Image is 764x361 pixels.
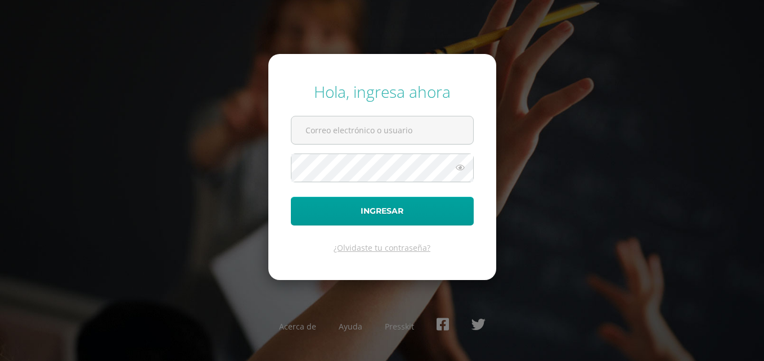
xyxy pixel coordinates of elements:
[334,242,430,253] a: ¿Olvidaste tu contraseña?
[291,81,474,102] div: Hola, ingresa ahora
[339,321,362,332] a: Ayuda
[279,321,316,332] a: Acerca de
[291,197,474,225] button: Ingresar
[291,116,473,144] input: Correo electrónico o usuario
[385,321,414,332] a: Presskit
